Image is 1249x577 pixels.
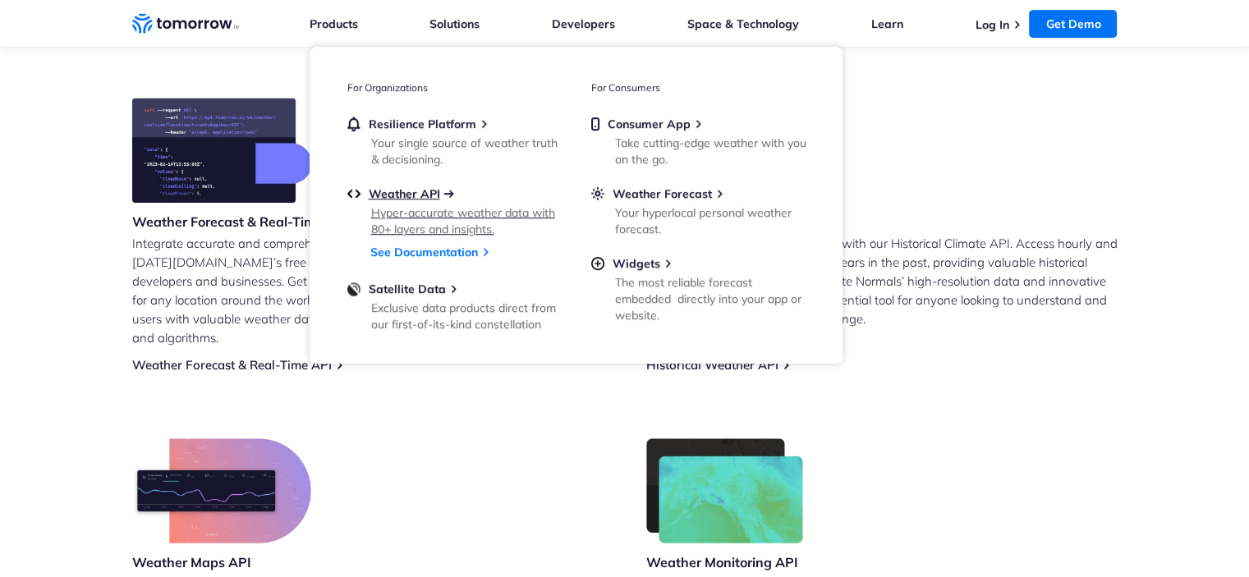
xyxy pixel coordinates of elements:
[347,117,561,164] a: Resilience PlatformYour single source of weather truth & decisioning.
[347,186,561,234] a: Weather APIHyper-accurate weather data with 80+ layers and insights.
[591,117,805,164] a: Consumer AppTake cutting-edge weather with you on the go.
[871,16,903,31] a: Learn
[347,282,360,296] img: satellite-data-menu.png
[347,282,561,329] a: Satellite DataExclusive data products direct from our first-of-its-kind constellation
[615,135,806,167] div: Take cutting-edge weather with you on the go.
[552,16,615,31] a: Developers
[615,204,806,237] div: Your hyperlocal personal weather forecast.
[347,81,561,94] h3: For Organizations
[591,186,604,201] img: sun.svg
[369,282,446,296] span: Satellite Data
[1029,10,1117,38] a: Get Demo
[613,256,660,271] span: Widgets
[371,135,563,167] div: Your single source of weather truth & decisioning.
[371,300,563,332] div: Exclusive data products direct from our first-of-its-kind constellation
[591,256,604,271] img: plus-circle.svg
[608,117,691,131] span: Consumer App
[646,234,1118,328] p: Unlock the power of historical data with our Historical Climate API. Access hourly and daily weat...
[591,81,805,94] h3: For Consumers
[591,117,599,131] img: mobile.svg
[371,204,563,237] div: Hyper-accurate weather data with 80+ layers and insights.
[975,17,1008,32] a: Log In
[132,213,349,231] h3: Weather Forecast & Real-Time API
[369,186,440,201] span: Weather API
[646,357,778,373] a: Historical Weather API
[132,357,332,373] a: Weather Forecast & Real-Time API
[347,117,360,131] img: bell.svg
[347,186,360,201] img: api.svg
[132,234,604,347] p: Integrate accurate and comprehensive weather data into your applications with [DATE][DOMAIN_NAME]...
[646,553,804,571] h3: Weather Monitoring API
[370,245,478,259] a: See Documentation
[687,16,799,31] a: Space & Technology
[591,186,805,234] a: Weather ForecastYour hyperlocal personal weather forecast.
[132,553,311,571] h3: Weather Maps API
[429,16,480,31] a: Solutions
[613,186,712,201] span: Weather Forecast
[591,256,805,320] a: WidgetsThe most reliable forecast embedded directly into your app or website.
[615,274,806,323] div: The most reliable forecast embedded directly into your app or website.
[369,117,476,131] span: Resilience Platform
[132,11,239,36] a: Home link
[310,16,358,31] a: Products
